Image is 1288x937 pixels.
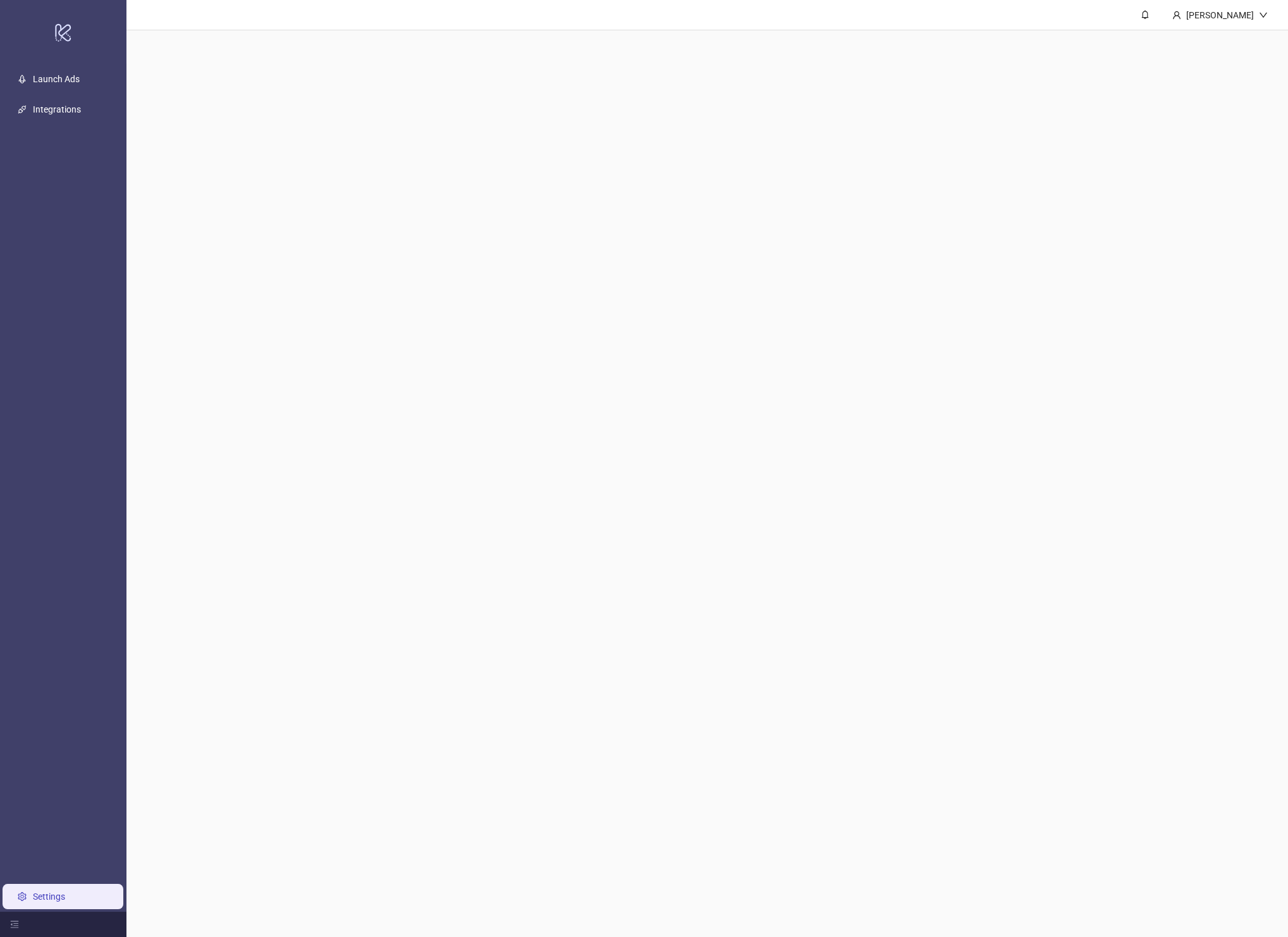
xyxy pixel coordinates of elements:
span: down [1259,11,1268,20]
a: Settings [33,891,65,902]
a: Launch Ads [33,74,80,84]
a: Integrations [33,104,81,114]
div: [PERSON_NAME] [1181,8,1259,22]
span: user [1172,11,1181,20]
span: bell [1141,10,1150,19]
span: menu-fold [10,920,19,929]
